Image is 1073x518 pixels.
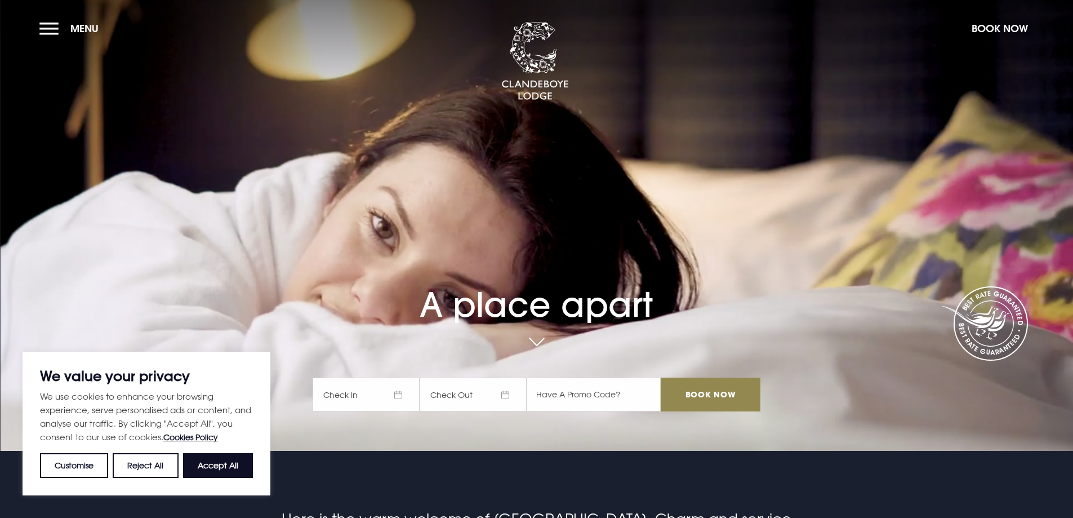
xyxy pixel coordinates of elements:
[40,389,253,444] p: We use cookies to enhance your browsing experience, serve personalised ads or content, and analys...
[313,253,760,325] h1: A place apart
[40,453,108,478] button: Customise
[40,369,253,383] p: We value your privacy
[113,453,178,478] button: Reject All
[661,378,760,411] input: Book Now
[70,22,99,35] span: Menu
[163,432,218,442] a: Cookies Policy
[527,378,661,411] input: Have A Promo Code?
[39,16,104,41] button: Menu
[501,22,569,101] img: Clandeboye Lodge
[23,352,270,495] div: We value your privacy
[183,453,253,478] button: Accept All
[966,16,1034,41] button: Book Now
[313,378,420,411] span: Check In
[420,378,527,411] span: Check Out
